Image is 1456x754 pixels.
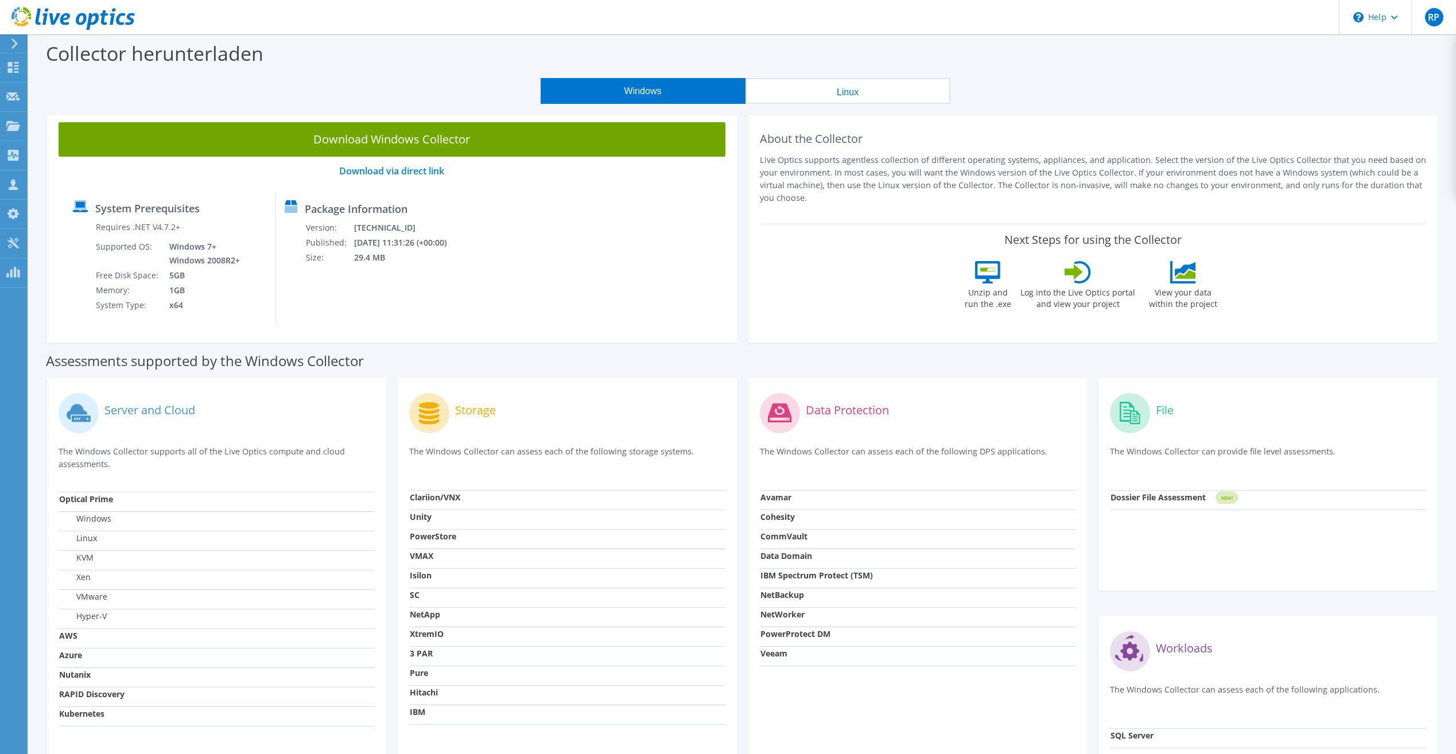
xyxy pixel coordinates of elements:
[806,405,889,416] label: Data Protection
[410,492,460,503] strong: Clariion/VNX
[96,221,180,233] label: Requires .NET V4.7.2+
[59,669,91,680] strong: Nutanix
[1110,683,1426,707] p: The Windows Collector can assess each of the following applications.
[410,687,438,698] strong: Hitachi
[354,235,461,250] td: [DATE] 11:31:26 (+00:00)
[760,154,1427,204] p: Live Optics supports agentless collection of different operating systems, appliances, and applica...
[410,589,420,600] strong: SC
[46,40,263,67] label: Collector herunterladen
[760,609,805,620] strong: NetWorker
[161,298,242,313] td: x64
[95,268,161,283] td: Free Disk Space:
[59,689,125,699] strong: RAPID Discovery
[1353,12,1364,22] svg: \n
[760,648,787,659] strong: Veeam
[410,628,444,639] strong: XtremIO
[59,533,97,544] label: Linux
[59,552,94,563] label: KVM
[455,405,496,416] label: Storage
[410,667,428,678] strong: Pure
[95,203,200,214] label: System Prerequisites
[1156,405,1174,416] label: File
[409,445,725,469] p: The Windows Collector can assess each of the following storage systems.
[760,570,873,581] strong: IBM Spectrum Protect (TSM)
[760,492,791,503] strong: Avamar
[760,550,812,561] strong: Data Domain
[760,628,830,639] strong: PowerProtect DM
[760,445,1076,469] p: The Windows Collector can assess each of the following DPS applications.
[95,283,161,298] td: Memory:
[305,250,354,265] td: Size:
[760,132,1427,146] h2: About the Collector
[59,445,375,471] p: The Windows Collector supports all of the Live Optics compute and cloud assessments.
[410,531,456,542] strong: PowerStore
[760,589,804,600] strong: NetBackup
[410,609,440,620] strong: NetApp
[1110,445,1426,469] p: The Windows Collector can provide file level assessments.
[354,220,461,235] td: [TECHNICAL_ID]
[746,78,950,104] button: Linux
[305,203,407,215] label: Package Information
[760,511,795,522] strong: Cohesity
[410,648,433,659] strong: 3 PAR
[46,355,364,367] label: Assessments supported by the Windows Collector
[59,122,725,157] a: Download Windows Collector
[410,550,433,561] strong: VMAX
[95,239,161,268] td: Supported OS:
[410,511,432,522] strong: Unity
[1111,730,1154,741] strong: SQL Server
[1141,283,1224,310] label: View your data within the project
[104,405,195,416] label: Server and Cloud
[1111,492,1206,503] strong: Dossier File Assessment
[59,493,113,504] strong: Optical Prime
[410,706,425,717] strong: IBM
[161,239,242,268] td: Windows 7+ Windows 2008R2+
[354,250,461,265] td: 29.4 MB
[161,283,242,298] td: 1GB
[760,531,807,542] strong: CommVault
[59,611,107,622] label: Hyper-V
[1004,233,1182,247] label: Next Steps for using the Collector
[1425,8,1443,26] span: RP
[59,513,111,524] label: Windows
[59,650,82,660] strong: Azure
[305,235,354,250] td: Published:
[1020,283,1136,310] label: Log into the Live Optics portal and view your project
[1221,495,1233,501] tspan: NEW!
[59,708,104,719] strong: Kubernetes
[59,591,107,603] label: VMware
[305,220,354,235] td: Version:
[961,283,1014,310] label: Unzip and run the .exe
[59,572,91,583] label: Xen
[541,78,746,104] button: Windows
[95,298,161,313] td: System Type:
[410,570,432,581] strong: Isilon
[161,268,242,283] td: 5GB
[339,165,444,177] a: Download via direct link
[1156,643,1213,654] label: Workloads
[59,630,77,641] strong: AWS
